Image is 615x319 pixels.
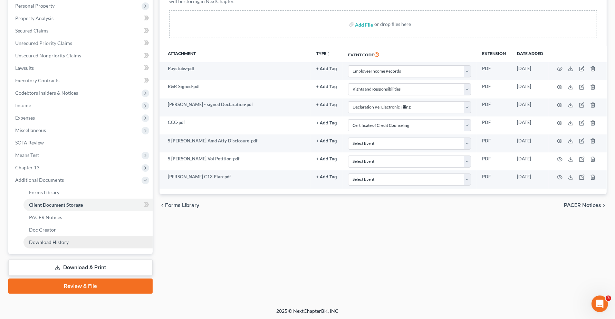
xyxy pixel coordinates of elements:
[477,62,511,80] td: PDF
[511,170,549,188] td: [DATE]
[160,46,311,62] th: Attachment
[477,98,511,116] td: PDF
[160,203,199,208] button: chevron_left Forms Library
[316,157,337,161] button: + Add Tag
[165,203,199,208] span: Forms Library
[160,116,311,134] td: CCC-pdf
[8,279,153,294] a: Review & File
[316,173,337,180] a: + Add Tag
[23,224,153,236] a: Doc Creator
[15,152,39,158] span: Means Test
[160,203,165,208] i: chevron_left
[316,139,337,143] button: + Add Tag
[511,46,549,62] th: Date added
[343,46,477,62] th: Event Code
[160,170,311,188] td: [PERSON_NAME] C13 Plan-pdf
[15,53,81,58] span: Unsecured Nonpriority Claims
[15,65,34,71] span: Lawsuits
[511,62,549,80] td: [DATE]
[15,40,72,46] span: Unsecured Priority Claims
[15,28,48,34] span: Secured Claims
[606,295,611,301] span: 3
[10,37,153,49] a: Unsecured Priority Claims
[15,115,35,121] span: Expenses
[29,214,62,220] span: PACER Notices
[23,186,153,199] a: Forms Library
[592,295,608,312] iframe: Intercom live chat
[15,15,54,21] span: Property Analysis
[15,165,39,170] span: Chapter 13
[511,152,549,170] td: [DATE]
[511,116,549,134] td: [DATE]
[316,67,337,71] button: + Add Tag
[29,202,83,208] span: Client Document Storage
[10,74,153,87] a: Executory Contracts
[160,80,311,98] td: R&R Signed-pdf
[316,51,330,56] button: TYPEunfold_more
[316,101,337,108] a: + Add Tag
[316,85,337,89] button: + Add Tag
[511,134,549,152] td: [DATE]
[316,103,337,107] button: + Add Tag
[316,65,337,72] a: + Add Tag
[15,3,55,9] span: Personal Property
[316,175,337,179] button: + Add Tag
[15,102,31,108] span: Income
[477,46,511,62] th: Extension
[10,137,153,149] a: SOFA Review
[477,170,511,188] td: PDF
[10,25,153,37] a: Secured Claims
[316,83,337,90] a: + Add Tag
[564,203,601,208] span: PACER Notices
[29,227,56,233] span: Doc Creator
[375,21,411,28] div: or drop files here
[29,189,59,195] span: Forms Library
[10,12,153,25] a: Property Analysis
[326,52,330,56] i: unfold_more
[160,62,311,80] td: Paystubs-pdf
[564,203,607,208] button: PACER Notices chevron_right
[15,77,59,83] span: Executory Contracts
[15,90,78,96] span: Codebtors Insiders & Notices
[477,152,511,170] td: PDF
[316,138,337,144] a: + Add Tag
[10,49,153,62] a: Unsecured Nonpriority Claims
[477,134,511,152] td: PDF
[10,62,153,74] a: Lawsuits
[511,98,549,116] td: [DATE]
[316,156,337,162] a: + Add Tag
[23,199,153,211] a: Client Document Storage
[160,98,311,116] td: [PERSON_NAME] - signed Declaration-pdf
[29,239,69,245] span: Download History
[477,116,511,134] td: PDF
[160,152,311,170] td: S [PERSON_NAME] Vol Petition-pdf
[15,140,44,146] span: SOFA Review
[160,134,311,152] td: S [PERSON_NAME] Amd Atty Disclosure-pdf
[23,211,153,224] a: PACER Notices
[477,80,511,98] td: PDF
[23,236,153,248] a: Download History
[15,177,64,183] span: Additional Documents
[511,80,549,98] td: [DATE]
[8,260,153,276] a: Download & Print
[316,119,337,126] a: + Add Tag
[15,127,46,133] span: Miscellaneous
[601,203,607,208] i: chevron_right
[316,121,337,125] button: + Add Tag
